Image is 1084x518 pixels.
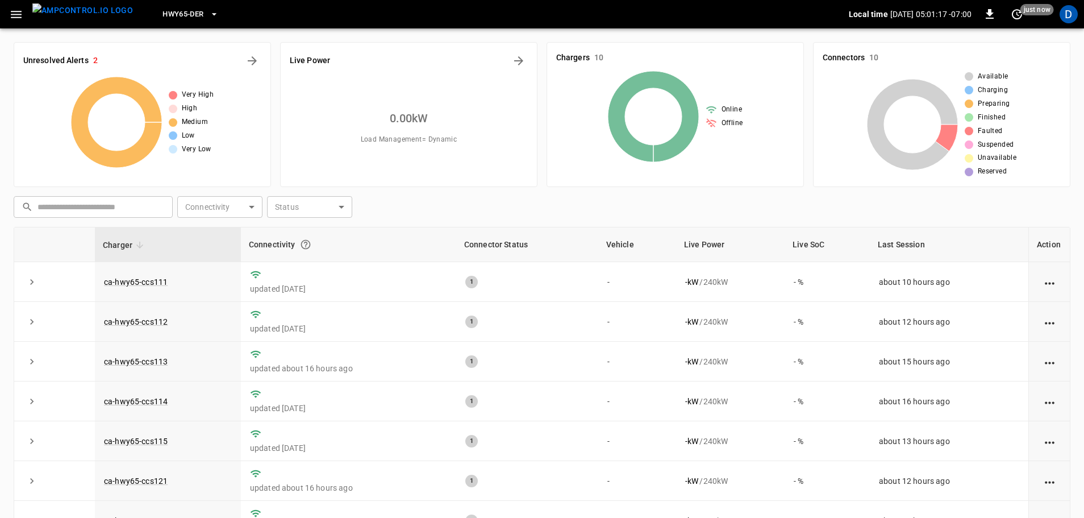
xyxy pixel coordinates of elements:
[361,134,457,146] span: Load Management = Dynamic
[598,421,676,461] td: -
[182,130,195,142] span: Low
[785,302,870,342] td: - %
[456,227,598,262] th: Connector Status
[685,356,776,367] div: / 240 kW
[978,71,1008,82] span: Available
[23,313,40,330] button: expand row
[685,436,698,447] p: - kW
[676,227,785,262] th: Live Power
[104,277,168,287] a: ca-hwy65-ccs111
[870,461,1028,501] td: about 12 hours ago
[465,395,478,408] div: 1
[465,276,478,288] div: 1
[823,52,865,64] h6: Connectors
[465,435,478,447] div: 1
[182,89,214,101] span: Very High
[685,475,698,487] p: - kW
[978,98,1010,110] span: Preparing
[1028,227,1070,262] th: Action
[978,126,1003,137] span: Faulted
[870,342,1028,382] td: about 15 hours ago
[978,139,1014,151] span: Suspended
[785,382,870,421] td: - %
[104,357,168,366] a: ca-hwy65-ccs113
[598,461,676,501] td: -
[243,52,261,70] button: All Alerts
[1060,5,1078,23] div: profile-icon
[1020,4,1054,15] span: just now
[465,355,478,368] div: 1
[849,9,888,20] p: Local time
[978,85,1008,96] span: Charging
[104,437,168,446] a: ca-hwy65-ccs115
[685,276,776,288] div: / 240 kW
[594,52,603,64] h6: 10
[1043,276,1057,288] div: action cell options
[598,342,676,382] td: -
[685,316,698,328] p: - kW
[870,382,1028,421] td: about 16 hours ago
[978,166,1007,177] span: Reserved
[785,461,870,501] td: - %
[685,475,776,487] div: / 240 kW
[250,363,447,374] p: updated about 16 hours ago
[598,382,676,421] td: -
[103,238,147,252] span: Charger
[870,227,1028,262] th: Last Session
[869,52,878,64] h6: 10
[162,8,203,21] span: HWY65-DER
[250,403,447,414] p: updated [DATE]
[722,104,742,115] span: Online
[510,52,528,70] button: Energy Overview
[685,276,698,288] p: - kW
[104,397,168,406] a: ca-hwy65-ccs114
[870,262,1028,302] td: about 10 hours ago
[290,55,330,67] h6: Live Power
[23,55,89,67] h6: Unresolved Alerts
[685,436,776,447] div: / 240 kW
[556,52,590,64] h6: Chargers
[250,323,447,334] p: updated [DATE]
[250,442,447,454] p: updated [DATE]
[978,112,1006,123] span: Finished
[249,234,448,255] div: Connectivity
[785,227,870,262] th: Live SoC
[32,3,133,18] img: ampcontrol.io logo
[250,283,447,295] p: updated [DATE]
[785,421,870,461] td: - %
[598,262,676,302] td: -
[23,433,40,450] button: expand row
[23,473,40,490] button: expand row
[685,396,698,407] p: - kW
[465,475,478,487] div: 1
[1043,436,1057,447] div: action cell options
[785,262,870,302] td: - %
[23,353,40,370] button: expand row
[685,356,698,367] p: - kW
[93,55,98,67] h6: 2
[1043,475,1057,487] div: action cell options
[104,476,168,486] a: ca-hwy65-ccs121
[785,342,870,382] td: - %
[1043,396,1057,407] div: action cell options
[182,144,211,155] span: Very Low
[390,109,428,127] h6: 0.00 kW
[1043,356,1057,367] div: action cell options
[465,316,478,328] div: 1
[870,421,1028,461] td: about 13 hours ago
[250,482,447,494] p: updated about 16 hours ago
[890,9,972,20] p: [DATE] 05:01:17 -07:00
[295,234,316,255] button: Connection between the charger and our software.
[158,3,223,26] button: HWY65-DER
[23,273,40,291] button: expand row
[722,118,743,129] span: Offline
[685,396,776,407] div: / 240 kW
[685,316,776,328] div: / 240 kW
[182,117,208,128] span: Medium
[870,302,1028,342] td: about 12 hours ago
[1043,316,1057,328] div: action cell options
[1008,5,1026,23] button: set refresh interval
[598,227,676,262] th: Vehicle
[182,103,198,114] span: High
[978,152,1016,164] span: Unavailable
